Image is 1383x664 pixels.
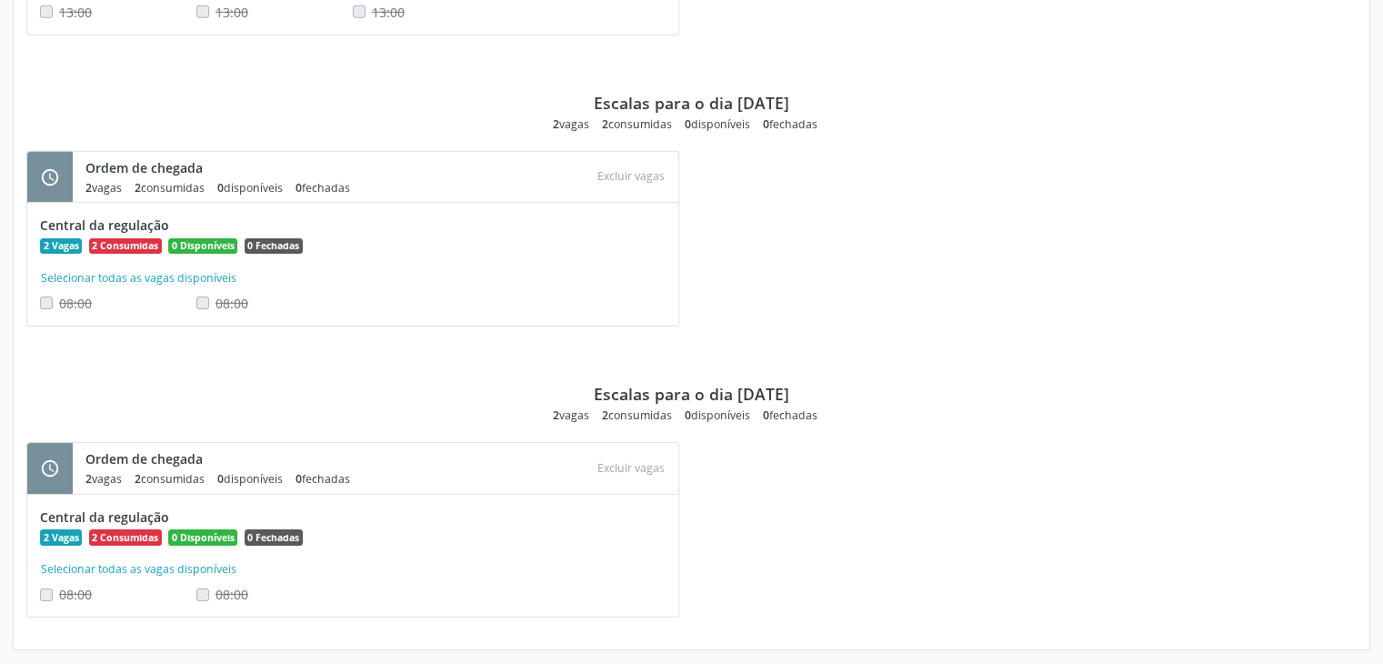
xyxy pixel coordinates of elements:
i: schedule [40,458,60,478]
div: disponíveis [685,116,750,132]
span: 2 Vagas [40,238,82,255]
span: 2 [85,180,92,196]
span: 2 Consumidas [89,238,162,255]
div: disponíveis [217,180,283,196]
span: 0 Fechadas [245,529,303,546]
div: vagas [553,116,589,132]
span: 2 Vagas [40,529,82,546]
div: Ordem de chegada [85,449,363,468]
span: Não é possivel realocar uma vaga consumida [59,586,92,603]
div: fechadas [296,180,350,196]
span: 0 Disponíveis [168,529,237,546]
div: consumidas [602,116,672,132]
span: 0 [685,116,691,132]
span: 2 [553,407,559,423]
div: vagas [85,471,122,487]
span: 2 [602,116,608,132]
span: 0 [296,471,302,487]
span: 0 [296,180,302,196]
span: Não é possivel realocar uma vaga consumida [372,4,405,21]
span: Não é possivel realocar uma vaga consumida [215,586,248,603]
span: 0 [763,407,769,423]
div: Escolha as vagas para excluir [590,165,672,189]
div: vagas [553,407,589,423]
div: Central da regulação [40,508,666,527]
div: Ordem de chegada [85,158,363,177]
div: fechadas [763,407,817,423]
button: Selecionar todas as vagas disponíveis [40,560,237,578]
span: 0 [763,116,769,132]
span: 2 Consumidas [89,529,162,546]
span: 0 [217,180,224,196]
i: schedule [40,167,60,187]
div: fechadas [296,471,350,487]
span: 0 [217,471,224,487]
div: Central da regulação [40,216,666,235]
span: 2 [135,471,141,487]
span: Não é possivel realocar uma vaga consumida [59,4,92,21]
div: vagas [85,180,122,196]
span: Não é possivel realocar uma vaga consumida [215,4,248,21]
span: 2 [602,407,608,423]
div: consumidas [135,180,205,196]
div: Escolha as vagas para excluir [590,456,672,480]
span: 0 [685,407,691,423]
span: Não é possivel realocar uma vaga consumida [59,295,92,312]
span: 2 [553,116,559,132]
div: consumidas [135,471,205,487]
span: 0 Fechadas [245,238,303,255]
div: disponíveis [217,471,283,487]
div: Escalas para o dia [DATE] [594,384,789,404]
span: 0 Disponíveis [168,238,237,255]
div: consumidas [602,407,672,423]
span: Não é possivel realocar uma vaga consumida [215,295,248,312]
div: fechadas [763,116,817,132]
span: 2 [135,180,141,196]
span: 2 [85,471,92,487]
div: Escalas para o dia [DATE] [594,93,789,113]
div: disponíveis [685,407,750,423]
button: Selecionar todas as vagas disponíveis [40,269,237,287]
